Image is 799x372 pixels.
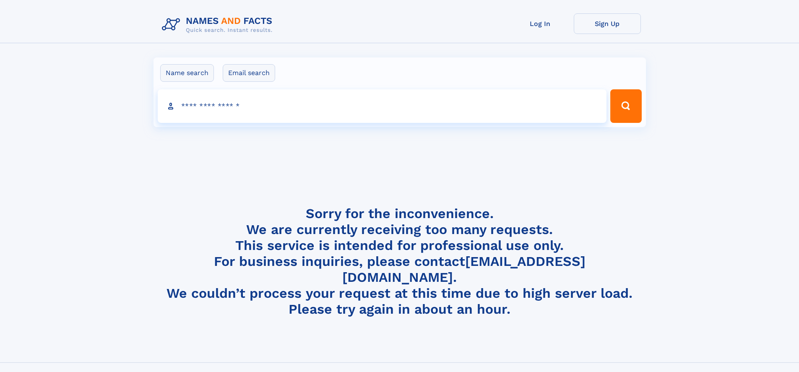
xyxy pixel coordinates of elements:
[610,89,641,123] button: Search Button
[158,89,607,123] input: search input
[160,64,214,82] label: Name search
[159,206,641,317] h4: Sorry for the inconvenience. We are currently receiving too many requests. This service is intend...
[223,64,275,82] label: Email search
[159,13,279,36] img: Logo Names and Facts
[342,253,586,285] a: [EMAIL_ADDRESS][DOMAIN_NAME]
[507,13,574,34] a: Log In
[574,13,641,34] a: Sign Up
